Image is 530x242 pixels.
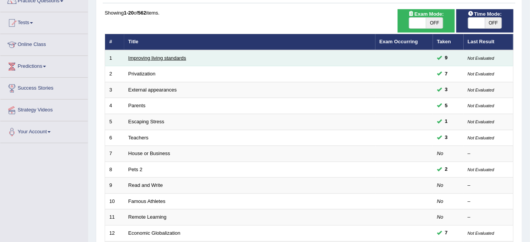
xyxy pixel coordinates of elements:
[380,39,418,44] a: Exam Occurring
[426,18,443,28] span: OFF
[398,9,455,33] div: Show exams occurring in exams
[433,34,464,50] th: Taken
[468,88,494,92] small: Not Evaluated
[0,12,88,31] a: Tests
[105,193,124,209] td: 10
[468,119,494,124] small: Not Evaluated
[128,198,166,204] a: Famous Athletes
[468,103,494,108] small: Not Evaluated
[128,230,181,236] a: Economic Globalization
[105,130,124,146] td: 6
[468,150,509,157] div: –
[468,72,494,76] small: Not Evaluated
[128,150,170,156] a: House or Business
[128,214,167,220] a: Remote Learning
[437,214,444,220] em: No
[442,54,451,62] span: You can still take this question
[468,214,509,221] div: –
[442,165,451,173] span: You can still take this question
[105,146,124,162] td: 7
[437,150,444,156] em: No
[442,229,451,237] span: You can still take this question
[105,225,124,241] td: 12
[442,86,451,94] span: You can still take this question
[105,66,124,82] td: 2
[128,182,163,188] a: Read and Write
[105,178,124,194] td: 9
[128,119,165,124] a: Escaping Stress
[442,70,451,78] span: You can still take this question
[468,136,494,140] small: Not Evaluated
[0,100,88,119] a: Strategy Videos
[468,231,494,235] small: Not Evaluated
[0,78,88,97] a: Success Stories
[105,9,514,16] div: Showing of items.
[105,162,124,178] td: 8
[405,10,447,18] span: Exam Mode:
[124,34,375,50] th: Title
[437,198,444,204] em: No
[468,182,509,189] div: –
[465,10,505,18] span: Time Mode:
[138,10,146,16] b: 562
[0,121,88,141] a: Your Account
[128,103,146,108] a: Parents
[105,114,124,130] td: 5
[468,56,494,60] small: Not Evaluated
[105,209,124,226] td: 11
[128,167,143,172] a: Pets 2
[105,82,124,98] td: 3
[128,55,186,61] a: Improving living standards
[128,135,149,141] a: Teachers
[485,18,502,28] span: OFF
[468,167,494,172] small: Not Evaluated
[128,71,156,77] a: Privatization
[468,198,509,205] div: –
[442,102,451,110] span: You can still take this question
[124,10,134,16] b: 1-20
[437,182,444,188] em: No
[442,134,451,142] span: You can still take this question
[464,34,514,50] th: Last Result
[0,56,88,75] a: Predictions
[105,98,124,114] td: 4
[442,118,451,126] span: You can still take this question
[105,34,124,50] th: #
[105,50,124,66] td: 1
[0,34,88,53] a: Online Class
[128,87,177,93] a: External appearances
